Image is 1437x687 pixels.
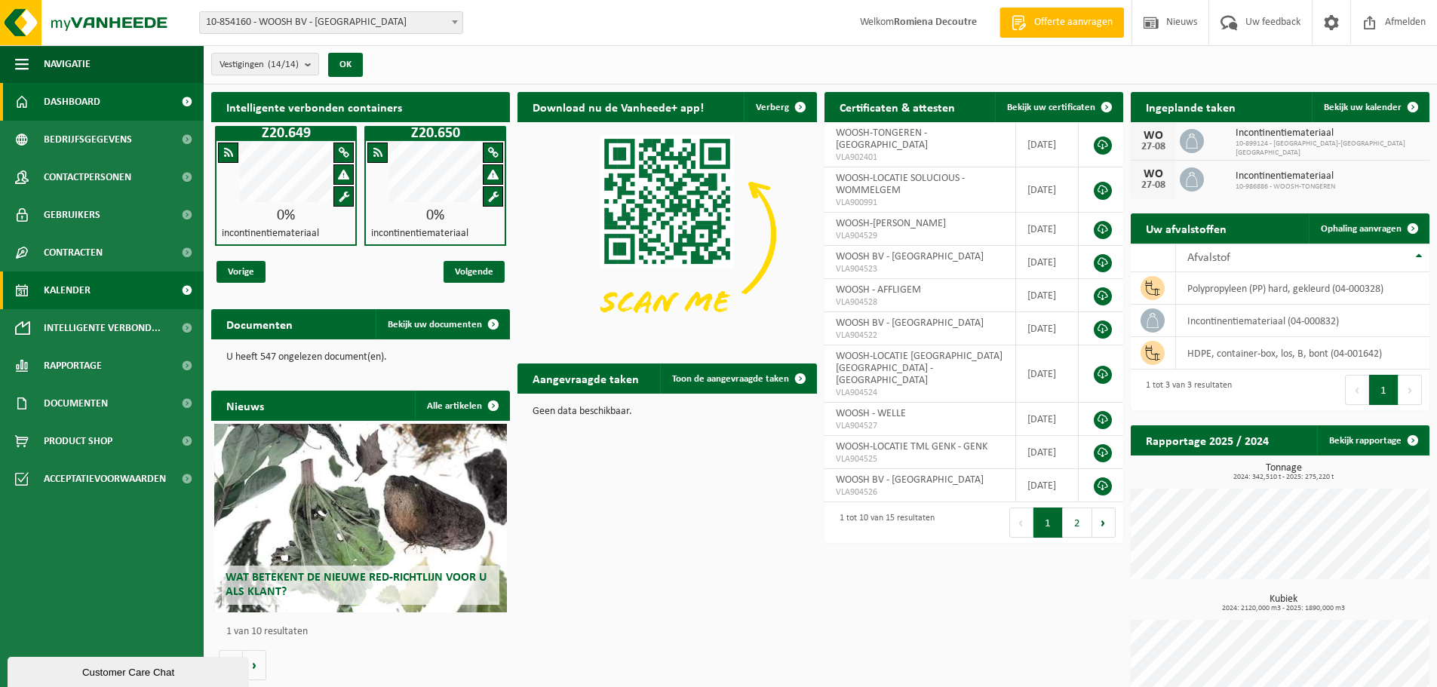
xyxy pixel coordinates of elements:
h2: Certificaten & attesten [824,92,970,121]
td: [DATE] [1016,436,1079,469]
p: U heeft 547 ongelezen document(en). [226,352,495,363]
span: 10-854160 - WOOSH BV - GENT [199,11,463,34]
span: Dashboard [44,83,100,121]
h2: Download nu de Vanheede+ app! [517,92,719,121]
span: WOOSH-LOCATIE SOLUCIOUS - WOMMELGEM [836,173,965,196]
span: VLA902401 [836,152,1004,164]
span: 2024: 342,510 t - 2025: 275,220 t [1138,474,1429,481]
span: VLA904522 [836,330,1004,342]
span: WOOSH BV - [GEOGRAPHIC_DATA] [836,317,984,329]
button: Vorige [219,650,243,680]
div: 1 tot 3 van 3 resultaten [1138,373,1232,406]
p: Geen data beschikbaar. [533,406,801,417]
span: Gebruikers [44,196,100,234]
span: Intelligente verbond... [44,309,161,347]
td: incontinentiemateriaal (04-000832) [1176,305,1429,337]
button: Previous [1009,508,1033,538]
span: Bekijk uw certificaten [1007,103,1095,112]
a: Bekijk uw certificaten [995,92,1122,122]
span: WOOSH BV - [GEOGRAPHIC_DATA] [836,251,984,262]
h1: Z20.650 [368,126,502,141]
span: Product Shop [44,422,112,460]
span: Navigatie [44,45,91,83]
td: polypropyleen (PP) hard, gekleurd (04-000328) [1176,272,1429,305]
h2: Nieuws [211,391,279,420]
span: Contactpersonen [44,158,131,196]
h2: Ingeplande taken [1131,92,1251,121]
span: WOOSH-[PERSON_NAME] [836,218,946,229]
span: Bekijk uw kalender [1324,103,1402,112]
td: [DATE] [1016,279,1079,312]
iframe: chat widget [8,654,252,687]
span: WOOSH-LOCATIE [GEOGRAPHIC_DATA] [GEOGRAPHIC_DATA] - [GEOGRAPHIC_DATA] [836,351,1003,386]
h4: incontinentiemateriaal [222,228,319,239]
span: 10-899124 - [GEOGRAPHIC_DATA]-[GEOGRAPHIC_DATA] [GEOGRAPHIC_DATA] [1236,140,1422,158]
span: VLA904529 [836,230,1004,242]
td: [DATE] [1016,312,1079,345]
button: Previous [1345,375,1369,405]
span: Rapportage [44,347,102,385]
td: [DATE] [1016,345,1079,403]
span: Incontinentiemateriaal [1236,170,1335,182]
td: [DATE] [1016,213,1079,246]
h2: Uw afvalstoffen [1131,213,1242,243]
span: Kalender [44,271,91,309]
span: Acceptatievoorwaarden [44,460,166,498]
td: HDPE, container-box, los, B, bont (04-001642) [1176,337,1429,370]
span: WOOSH - WELLE [836,408,906,419]
span: 2024: 2120,000 m3 - 2025: 1890,000 m3 [1138,605,1429,612]
h1: Z20.649 [219,126,353,141]
h3: Tonnage [1138,463,1429,481]
button: Next [1399,375,1422,405]
div: 0% [366,208,505,223]
button: Vestigingen(14/14) [211,53,319,75]
a: Offerte aanvragen [999,8,1124,38]
button: 1 [1369,375,1399,405]
span: WOOSH - AFFLIGEM [836,284,921,296]
span: Afvalstof [1187,252,1230,264]
td: [DATE] [1016,167,1079,213]
button: OK [328,53,363,77]
a: Wat betekent de nieuwe RED-richtlijn voor u als klant? [214,424,507,612]
span: WOOSH-LOCATIE TML GENK - GENK [836,441,987,452]
a: Bekijk uw kalender [1312,92,1428,122]
span: Verberg [756,103,789,112]
span: VLA904525 [836,453,1004,465]
span: Contracten [44,234,103,271]
div: 0% [216,208,355,223]
span: VLA904526 [836,486,1004,498]
strong: Romiena Decoutre [894,17,977,28]
button: Volgende [243,650,266,680]
button: 2 [1063,508,1092,538]
a: Alle artikelen [415,391,508,421]
div: WO [1138,130,1168,142]
td: [DATE] [1016,246,1079,279]
td: [DATE] [1016,469,1079,502]
td: [DATE] [1016,122,1079,167]
div: 27-08 [1138,142,1168,152]
span: Bekijk uw documenten [388,320,482,330]
span: Volgende [444,261,505,283]
a: Ophaling aanvragen [1309,213,1428,244]
count: (14/14) [268,60,299,69]
a: Toon de aangevraagde taken [660,363,815,394]
span: Wat betekent de nieuwe RED-richtlijn voor u als klant? [226,572,487,598]
h2: Documenten [211,309,308,339]
span: Offerte aanvragen [1030,15,1116,30]
div: 1 tot 10 van 15 resultaten [832,506,935,539]
h2: Intelligente verbonden containers [211,92,510,121]
span: Ophaling aanvragen [1321,224,1402,234]
button: Verberg [744,92,815,122]
span: Bedrijfsgegevens [44,121,132,158]
button: Next [1092,508,1116,538]
span: Vorige [216,261,266,283]
img: Download de VHEPlus App [517,122,816,346]
a: Bekijk uw documenten [376,309,508,339]
span: Vestigingen [220,54,299,76]
span: 10-854160 - WOOSH BV - GENT [200,12,462,33]
span: Documenten [44,385,108,422]
button: 1 [1033,508,1063,538]
h4: incontinentiemateriaal [371,228,468,239]
a: Bekijk rapportage [1317,425,1428,455]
